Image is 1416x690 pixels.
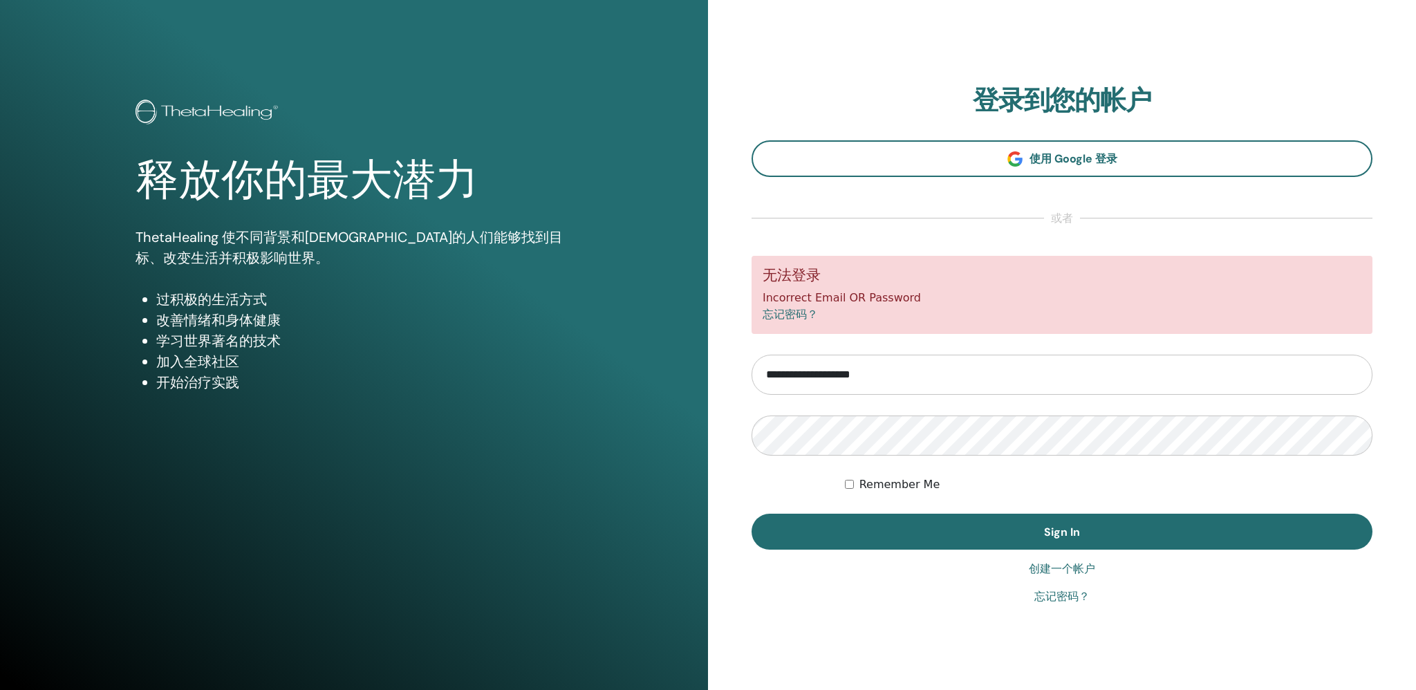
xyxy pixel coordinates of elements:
[763,267,1361,284] h5: 无法登录
[752,85,1372,117] h2: 登录到您的帐户
[845,476,1372,493] div: Keep me authenticated indefinitely or until I manually logout
[1029,561,1095,577] a: 创建一个帐户
[156,289,573,310] li: 过积极的生活方式
[859,476,940,493] label: Remember Me
[136,155,573,206] h1: 释放你的最大潜力
[156,351,573,372] li: 加入全球社区
[156,372,573,393] li: 开始治疗实践
[763,308,818,321] a: 忘记密码？
[1044,210,1080,227] span: 或者
[1034,588,1090,605] a: 忘记密码？
[752,514,1372,550] button: Sign In
[156,330,573,351] li: 学习世界著名的技术
[156,310,573,330] li: 改善情绪和身体健康
[136,227,573,268] p: ThetaHealing 使不同背景和[DEMOGRAPHIC_DATA]的人们能够找到目标、改变生活并积极影响世界。
[1030,151,1117,166] span: 使用 Google 登录
[752,140,1372,177] a: 使用 Google 登录
[752,256,1372,334] div: Incorrect Email OR Password
[1044,525,1080,539] span: Sign In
